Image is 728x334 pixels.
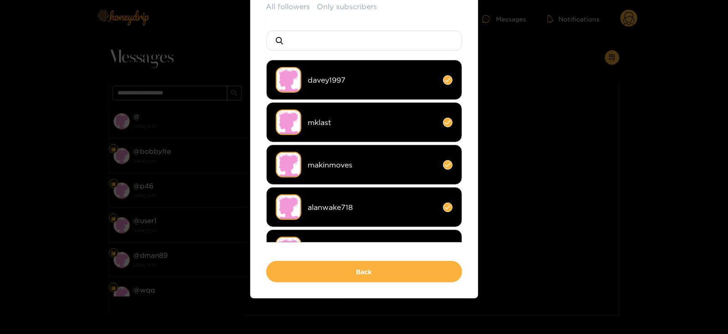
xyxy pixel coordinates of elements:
button: Only subscribers [317,1,377,12]
button: All followers [266,1,310,12]
img: no-avatar.png [276,237,301,262]
span: mklast [308,117,436,128]
img: no-avatar.png [276,152,301,177]
img: no-avatar.png [276,194,301,220]
img: no-avatar.png [276,110,301,135]
span: davey1997 [308,75,436,85]
span: alanwake718 [308,202,436,213]
img: no-avatar.png [276,67,301,93]
button: Back [266,261,462,282]
span: makinmoves [308,160,436,170]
